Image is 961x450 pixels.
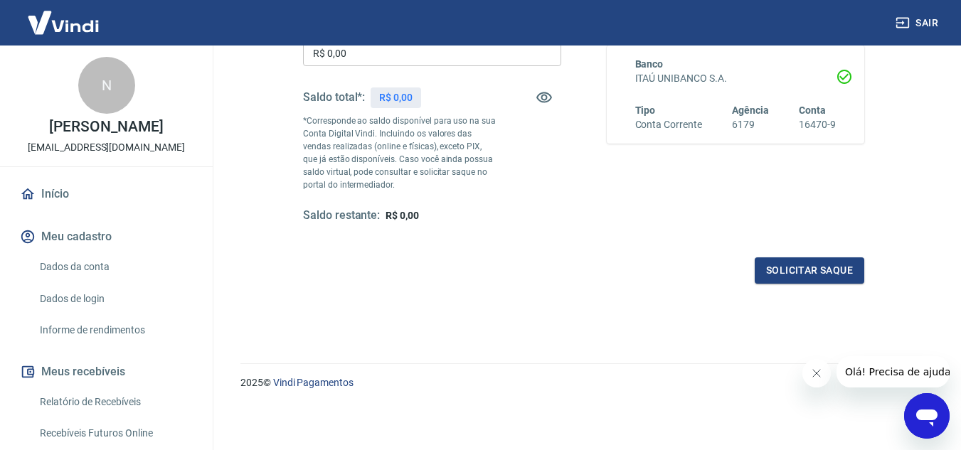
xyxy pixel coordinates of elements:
[303,114,497,191] p: *Corresponde ao saldo disponível para uso na sua Conta Digital Vindi. Incluindo os valores das ve...
[635,105,656,116] span: Tipo
[635,117,702,132] h6: Conta Corrente
[837,356,950,387] iframe: Mensagem da empresa
[49,119,163,134] p: [PERSON_NAME]
[755,257,864,284] button: Solicitar saque
[34,252,196,282] a: Dados da conta
[635,71,837,86] h6: ITAÚ UNIBANCO S.A.
[34,387,196,417] a: Relatório de Recebíveis
[799,105,826,116] span: Conta
[386,210,419,221] span: R$ 0,00
[802,359,831,387] iframe: Fechar mensagem
[303,208,380,223] h5: Saldo restante:
[303,90,365,105] h5: Saldo total*:
[17,356,196,387] button: Meus recebíveis
[34,419,196,448] a: Recebíveis Futuros Online
[904,393,950,439] iframe: Botão para abrir a janela de mensagens
[34,284,196,314] a: Dados de login
[379,90,413,105] p: R$ 0,00
[78,57,135,114] div: N
[34,316,196,345] a: Informe de rendimentos
[893,10,944,36] button: Sair
[635,58,664,70] span: Banco
[273,377,354,388] a: Vindi Pagamentos
[732,117,769,132] h6: 6179
[732,105,769,116] span: Agência
[799,117,836,132] h6: 16470-9
[9,10,120,21] span: Olá! Precisa de ajuda?
[240,375,927,390] p: 2025 ©
[17,221,196,252] button: Meu cadastro
[17,178,196,210] a: Início
[17,1,110,44] img: Vindi
[28,140,185,155] p: [EMAIL_ADDRESS][DOMAIN_NAME]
